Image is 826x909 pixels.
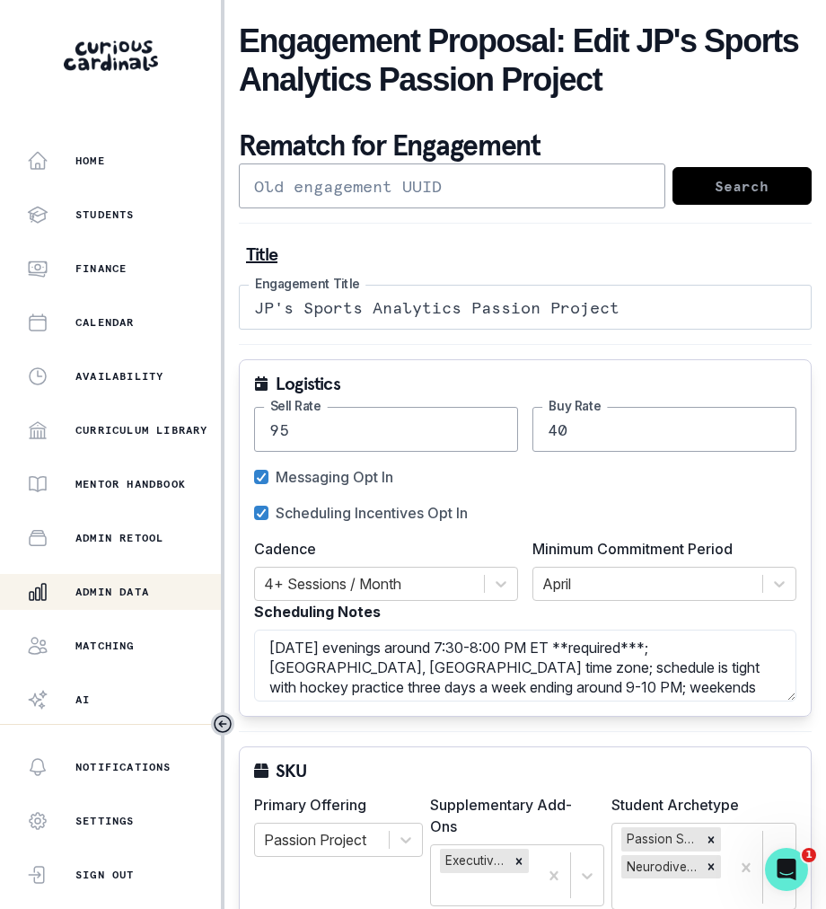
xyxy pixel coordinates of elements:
p: Rematch for Engagement [239,128,812,163]
textarea: [DATE] evenings around 7:30-8:00 PM ET **required***; [GEOGRAPHIC_DATA], [GEOGRAPHIC_DATA] time z... [254,630,796,702]
p: Sign Out [75,868,135,882]
label: Minimum Commitment Period [532,538,786,560]
label: Supplementary Add-Ons [430,794,593,837]
p: Mentor Handbook [75,477,186,491]
p: Admin Data [75,585,149,599]
p: Availability [75,369,163,384]
div: Remove Neurodivergent Learner [701,855,721,878]
p: Logistics [276,375,340,393]
button: Search [672,167,812,205]
span: Messaging Opt In [276,466,393,488]
label: Student Archetype [611,794,786,816]
iframe: Intercom live chat [765,848,808,891]
label: Primary Offering [254,794,412,816]
p: AI [75,693,90,707]
p: Curriculum Library [75,423,208,437]
p: Calendar [75,315,135,330]
span: Scheduling Incentives Opt In [276,502,468,524]
p: Finance [75,261,127,276]
p: Notifications [75,760,171,774]
div: Passion Seeker [621,827,701,851]
p: Matching [75,639,135,653]
div: Neurodivergent Learner [621,855,701,878]
div: Executive Functioning [440,849,509,872]
p: SKU [276,762,307,780]
img: Curious Cardinals Logo [64,40,158,71]
button: Toggle sidebar [211,712,234,736]
h2: Engagement Proposal: Edit JP's Sports Analytics Passion Project [239,22,812,99]
input: Old engagement UUID [239,163,665,208]
span: 1 [802,848,816,862]
div: Remove Passion Seeker [701,827,721,851]
p: Home [75,154,105,168]
label: Cadence [254,538,507,560]
label: Scheduling Notes [254,601,786,622]
p: Students [75,207,135,222]
p: Admin Retool [75,531,163,545]
p: Settings [75,814,135,828]
p: Title [246,245,804,263]
div: Remove Executive Functioning [509,849,529,872]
